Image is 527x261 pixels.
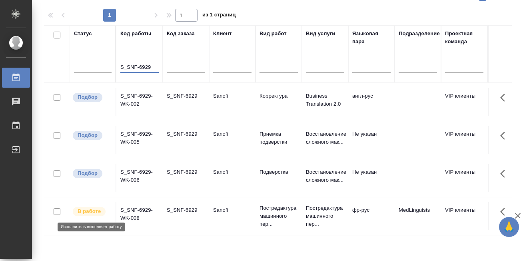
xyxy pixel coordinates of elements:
[116,202,163,230] td: S_SNF-6929-WK-008
[348,126,395,154] td: Не указан
[116,164,163,192] td: S_SNF-6929-WK-006
[306,130,344,146] p: Восстановление сложного мак...
[213,206,252,214] p: Sanofi
[495,88,515,107] button: Здесь прячутся важные кнопки
[352,30,391,46] div: Языковая пара
[260,204,298,228] p: Постредактура машинного пер...
[348,164,395,192] td: Не указан
[120,30,151,38] div: Код работы
[260,30,287,38] div: Вид работ
[399,30,440,38] div: Подразделение
[213,130,252,138] p: Sanofi
[78,169,98,177] p: Подбор
[260,92,298,100] p: Корректура
[72,168,112,179] div: Можно подбирать исполнителей
[213,92,252,100] p: Sanofi
[167,130,205,138] div: S_SNF-6929
[167,30,195,38] div: Код заказа
[260,130,298,146] p: Приемка подверстки
[167,206,205,214] div: S_SNF-6929
[202,10,236,22] span: из 1 страниц
[441,126,487,154] td: VIP клиенты
[72,92,112,103] div: Можно подбирать исполнителей
[306,92,344,108] p: Business Translation 2.0
[167,92,205,100] div: S_SNF-6929
[167,168,205,176] div: S_SNF-6929
[213,30,232,38] div: Клиент
[260,168,298,176] p: Подверстка
[78,131,98,139] p: Подбор
[78,207,101,215] p: В работе
[495,126,515,145] button: Здесь прячутся важные кнопки
[116,88,163,116] td: S_SNF-6929-WK-002
[78,93,98,101] p: Подбор
[306,204,344,228] p: Постредактура машинного пер...
[306,30,335,38] div: Вид услуги
[502,219,516,235] span: 🙏
[395,202,441,230] td: MedLinguists
[499,217,519,237] button: 🙏
[72,130,112,141] div: Можно подбирать исполнителей
[441,88,487,116] td: VIP клиенты
[348,88,395,116] td: англ-рус
[495,202,515,221] button: Здесь прячутся важные кнопки
[441,202,487,230] td: VIP клиенты
[445,30,483,46] div: Проектная команда
[495,164,515,183] button: Здесь прячутся важные кнопки
[116,126,163,154] td: S_SNF-6929-WK-005
[306,168,344,184] p: Восстановление сложного мак...
[441,164,487,192] td: VIP клиенты
[348,202,395,230] td: фр-рус
[74,30,92,38] div: Статус
[213,168,252,176] p: Sanofi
